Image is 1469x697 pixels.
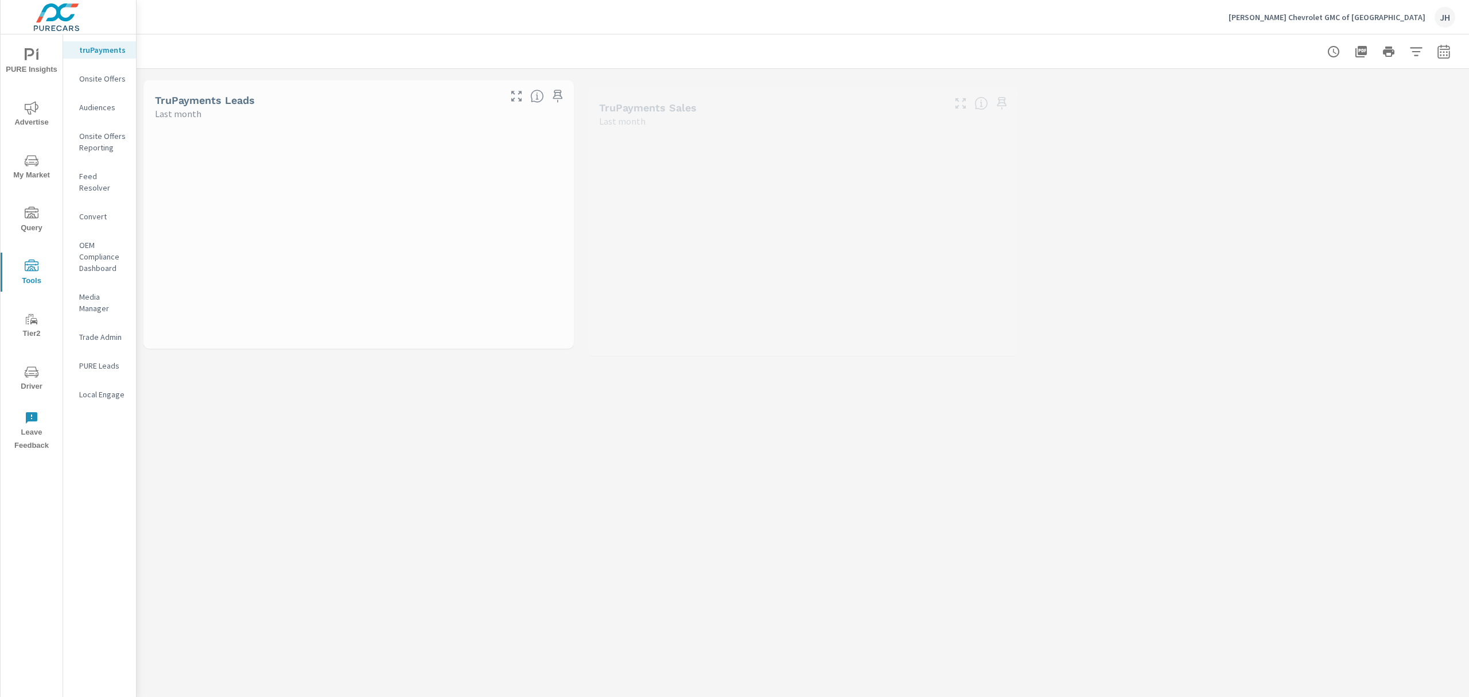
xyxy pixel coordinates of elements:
div: nav menu [1,34,63,457]
p: Feed Resolver [79,171,127,193]
h5: truPayments Sales [599,102,697,114]
span: Leave Feedback [4,411,59,452]
p: Convert [79,211,127,222]
button: Make Fullscreen [951,94,970,113]
p: Last month [599,114,646,128]
button: Select Date Range [1432,40,1455,63]
div: Local Engage [63,386,136,403]
span: Save this to your personalized report [549,87,567,105]
div: truPayments [63,41,136,59]
p: Onsite Offers [79,73,127,84]
div: Onsite Offers [63,70,136,87]
div: Convert [63,208,136,225]
button: Print Report [1377,40,1400,63]
p: [PERSON_NAME] Chevrolet GMC of [GEOGRAPHIC_DATA] [1229,12,1425,22]
span: Driver [4,365,59,393]
span: PURE Insights [4,48,59,76]
p: Media Manager [79,291,127,314]
div: PURE Leads [63,357,136,374]
p: truPayments [79,44,127,56]
span: My Market [4,154,59,182]
p: Audiences [79,102,127,113]
p: Last month [155,107,201,121]
span: Tier2 [4,312,59,340]
div: Audiences [63,99,136,116]
div: OEM Compliance Dashboard [63,237,136,277]
p: PURE Leads [79,360,127,371]
p: Trade Admin [79,331,127,343]
button: Apply Filters [1405,40,1428,63]
p: Local Engage [79,389,127,400]
p: OEM Compliance Dashboard [79,239,127,274]
span: Save this to your personalized report [993,94,1011,113]
span: The number of truPayments leads. [530,89,544,103]
div: Media Manager [63,288,136,317]
div: Feed Resolver [63,168,136,196]
button: Make Fullscreen [507,87,526,105]
span: Advertise [4,101,59,129]
p: Onsite Offers Reporting [79,130,127,153]
h5: truPayments Leads [155,94,255,106]
span: Query [4,207,59,235]
div: Trade Admin [63,328,136,346]
button: "Export Report to PDF" [1350,40,1373,63]
span: Tools [4,260,59,288]
div: Onsite Offers Reporting [63,127,136,156]
span: Number of sales matched to a truPayments lead. [Source: This data is sourced from the dealer's DM... [974,96,988,110]
div: JH [1435,7,1455,28]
